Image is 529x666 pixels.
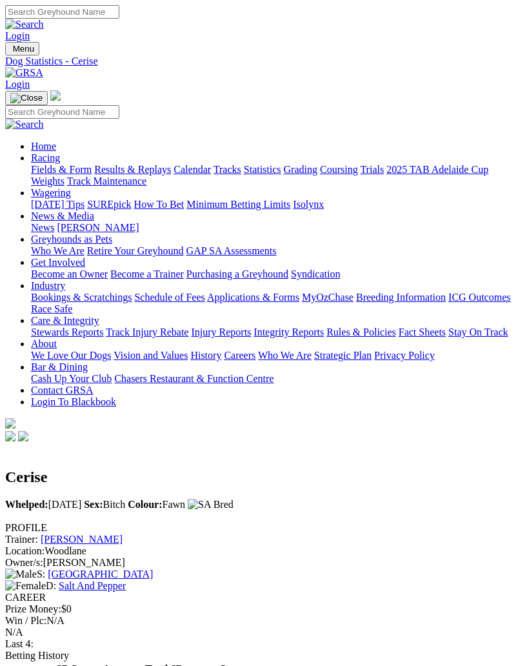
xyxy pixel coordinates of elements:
[258,350,312,361] a: Who We Are
[18,431,28,441] img: twitter.svg
[31,257,85,268] a: Get Involved
[31,303,72,314] a: Race Safe
[114,373,274,384] a: Chasers Restaurant & Function Centre
[360,164,384,175] a: Trials
[5,545,45,556] span: Location:
[5,91,48,105] button: Toggle navigation
[134,199,185,210] a: How To Bet
[48,569,153,580] a: [GEOGRAPHIC_DATA]
[31,245,85,256] a: Who We Are
[59,580,126,591] a: Salt And Pepper
[31,222,524,234] div: News & Media
[31,164,524,187] div: Racing
[186,199,290,210] a: Minimum Betting Limits
[13,44,34,54] span: Menu
[31,373,524,385] div: Bar & Dining
[31,350,111,361] a: We Love Our Dogs
[84,499,125,510] span: Bitch
[5,534,38,545] span: Trainer:
[128,499,162,510] b: Colour:
[5,418,15,429] img: logo-grsa-white.png
[31,268,108,279] a: Become an Owner
[5,79,30,90] a: Login
[114,350,188,361] a: Vision and Values
[5,650,524,661] div: Betting History
[31,338,57,349] a: About
[31,234,112,245] a: Greyhounds as Pets
[386,164,488,175] a: 2025 TAB Adelaide Cup
[41,534,123,545] a: [PERSON_NAME]
[128,499,185,510] span: Fawn
[106,327,188,338] a: Track Injury Rebate
[5,557,43,568] span: Owner/s:
[5,42,39,55] button: Toggle navigation
[356,292,446,303] a: Breeding Information
[399,327,446,338] a: Fact Sheets
[207,292,299,303] a: Applications & Forms
[134,292,205,303] a: Schedule of Fees
[5,499,81,510] span: [DATE]
[5,19,44,30] img: Search
[31,164,92,175] a: Fields & Form
[31,327,103,338] a: Stewards Reports
[31,176,65,187] a: Weights
[31,292,524,315] div: Industry
[5,615,46,626] span: Win / Plc:
[87,245,184,256] a: Retire Your Greyhound
[5,431,15,441] img: facebook.svg
[31,350,524,361] div: About
[314,350,372,361] a: Strategic Plan
[31,152,60,163] a: Racing
[31,268,524,280] div: Get Involved
[50,90,61,101] img: logo-grsa-white.png
[186,268,288,279] a: Purchasing a Greyhound
[31,327,524,338] div: Care & Integrity
[5,499,48,510] b: Whelped:
[5,580,56,591] span: D:
[5,557,524,569] div: [PERSON_NAME]
[31,210,94,221] a: News & Media
[5,545,524,557] div: Woodlane
[31,385,93,396] a: Contact GRSA
[31,280,65,291] a: Industry
[448,327,508,338] a: Stay On Track
[5,627,524,638] div: N/A
[10,93,43,103] img: Close
[5,638,34,649] span: Last 4:
[448,292,510,303] a: ICG Outcomes
[254,327,324,338] a: Integrity Reports
[5,580,46,592] img: Female
[291,268,340,279] a: Syndication
[31,396,116,407] a: Login To Blackbook
[31,315,99,326] a: Care & Integrity
[5,5,119,19] input: Search
[31,141,56,152] a: Home
[5,603,61,614] span: Prize Money:
[5,55,524,67] a: Dog Statistics - Cerise
[31,361,88,372] a: Bar & Dining
[5,469,524,486] h2: Cerise
[31,222,54,233] a: News
[224,350,255,361] a: Careers
[5,105,119,119] input: Search
[57,222,139,233] a: [PERSON_NAME]
[31,373,112,384] a: Cash Up Your Club
[5,30,30,41] a: Login
[5,569,37,580] img: Male
[191,327,251,338] a: Injury Reports
[31,199,524,210] div: Wagering
[244,164,281,175] a: Statistics
[5,67,43,79] img: GRSA
[320,164,358,175] a: Coursing
[31,245,524,257] div: Greyhounds as Pets
[31,199,85,210] a: [DATE] Tips
[293,199,324,210] a: Isolynx
[284,164,317,175] a: Grading
[190,350,221,361] a: History
[5,603,524,615] div: $0
[5,569,45,580] span: S:
[84,499,103,510] b: Sex:
[214,164,241,175] a: Tracks
[188,499,234,510] img: SA Bred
